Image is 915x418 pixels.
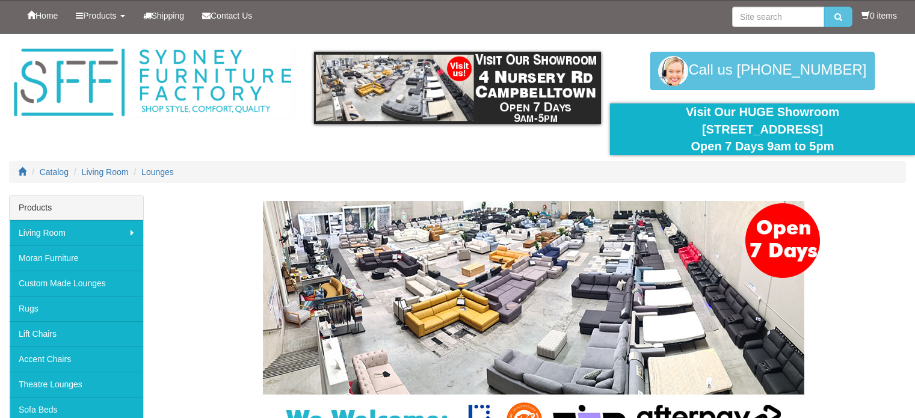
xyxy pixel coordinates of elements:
[134,1,194,31] a: Shipping
[141,167,174,177] a: Lounges
[619,103,906,155] div: Visit Our HUGE Showroom [STREET_ADDRESS] Open 7 Days 9am to 5pm
[40,167,69,177] a: Catalog
[67,1,134,31] a: Products
[10,271,143,296] a: Custom Made Lounges
[861,10,897,22] li: 0 items
[18,1,67,31] a: Home
[9,46,296,120] img: Sydney Furniture Factory
[10,346,143,372] a: Accent Chairs
[10,195,143,220] div: Products
[10,296,143,321] a: Rugs
[10,245,143,271] a: Moran Furniture
[193,1,261,31] a: Contact Us
[10,372,143,397] a: Theatre Lounges
[82,167,129,177] a: Living Room
[83,11,116,20] span: Products
[35,11,58,20] span: Home
[314,52,601,124] img: showroom.gif
[211,11,252,20] span: Contact Us
[10,220,143,245] a: Living Room
[152,11,185,20] span: Shipping
[732,7,824,27] input: Site search
[10,321,143,346] a: Lift Chairs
